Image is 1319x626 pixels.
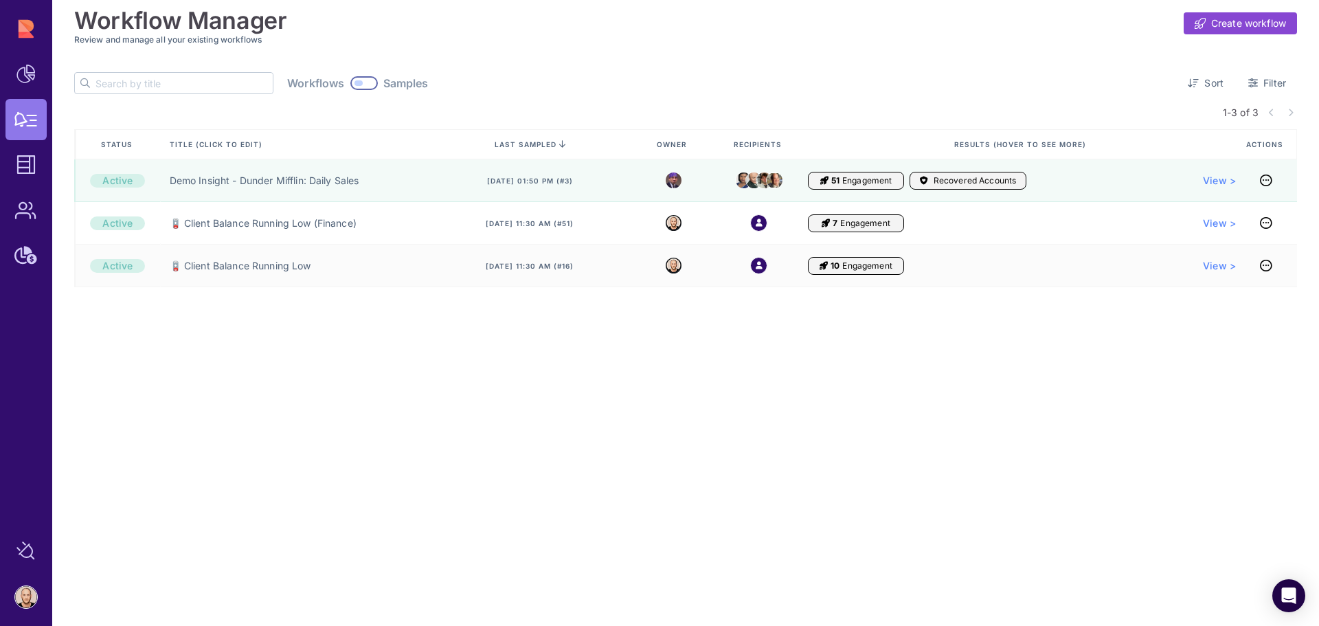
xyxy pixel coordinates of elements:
span: Filter [1263,76,1286,90]
span: Actions [1246,139,1286,149]
div: Active [90,259,145,273]
span: Recipients [734,139,785,149]
input: Search by title [95,73,273,93]
img: kelly.png [736,169,752,191]
span: Sort [1204,76,1224,90]
a: View > [1203,259,1236,273]
div: Open Intercom Messenger [1272,579,1305,612]
div: Active [90,216,145,230]
span: Create workflow [1211,16,1286,30]
span: Results (Hover to see more) [954,139,1089,149]
span: Samples [383,76,429,90]
span: 10 [831,260,839,271]
img: 8322788777941_af58b56217eee48217e0_32.png [666,215,681,231]
a: View > [1203,216,1236,230]
i: Engagement [822,218,830,229]
span: Engagement [842,260,892,271]
a: 🪫 Client Balance Running Low [170,259,311,273]
a: Demo Insight - Dunder Mifflin: Daily Sales [170,174,359,188]
span: 7 [833,218,837,229]
span: Recovered Accounts [934,175,1017,186]
img: kevin.jpeg [767,173,782,187]
a: 🪫 Client Balance Running Low (Finance) [170,216,357,230]
span: Workflows [287,76,344,90]
img: account-photo [15,586,37,608]
i: Accounts [920,175,928,186]
i: Engagement [820,260,828,271]
i: Engagement [820,175,828,186]
span: Owner [657,139,690,149]
span: Engagement [842,175,892,186]
span: 51 [831,175,839,186]
img: jim.jpeg [756,172,772,188]
h1: Workflow Manager [74,7,287,34]
div: Active [90,174,145,188]
a: View > [1203,174,1236,188]
span: [DATE] 11:30 am (#16) [486,261,574,271]
span: Engagement [840,218,890,229]
img: creed.jpeg [746,168,762,192]
span: [DATE] 01:50 pm (#3) [487,176,573,186]
h3: Review and manage all your existing workflows [74,34,1297,45]
span: Title (click to edit) [170,139,265,149]
span: last sampled [495,140,556,148]
span: [DATE] 11:30 am (#51) [486,219,574,228]
span: 1-3 of 3 [1223,105,1259,120]
span: Status [101,139,135,149]
img: michael.jpeg [666,172,681,188]
img: 8322788777941_af58b56217eee48217e0_32.png [666,258,681,273]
